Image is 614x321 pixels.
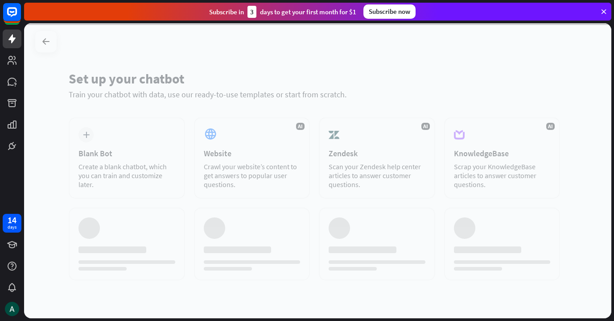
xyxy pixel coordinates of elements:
[247,6,256,18] div: 3
[8,224,16,230] div: days
[363,4,416,19] div: Subscribe now
[209,6,356,18] div: Subscribe in days to get your first month for $1
[3,214,21,233] a: 14 days
[8,216,16,224] div: 14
